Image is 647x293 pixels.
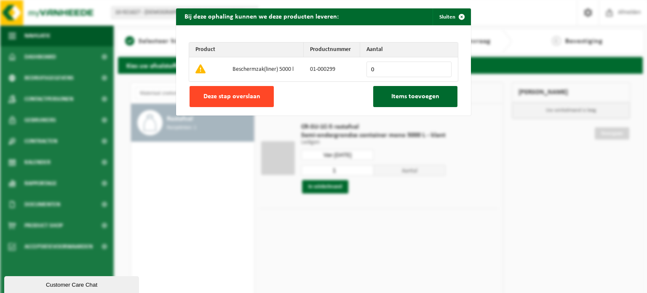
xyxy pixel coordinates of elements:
h2: Bij deze ophaling kunnen we deze producten leveren: [176,8,347,24]
span: Deze stap overslaan [203,93,260,100]
th: Aantal [360,43,458,57]
td: Beschermzak(liner) 5000 l [226,57,304,81]
th: Productnummer [304,43,360,57]
button: Deze stap overslaan [190,86,274,107]
button: Sluiten [433,8,470,25]
span: Items toevoegen [391,93,439,100]
button: Items toevoegen [373,86,457,107]
th: Product [189,43,304,57]
td: 01-000299 [304,57,360,81]
iframe: chat widget [4,274,141,293]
